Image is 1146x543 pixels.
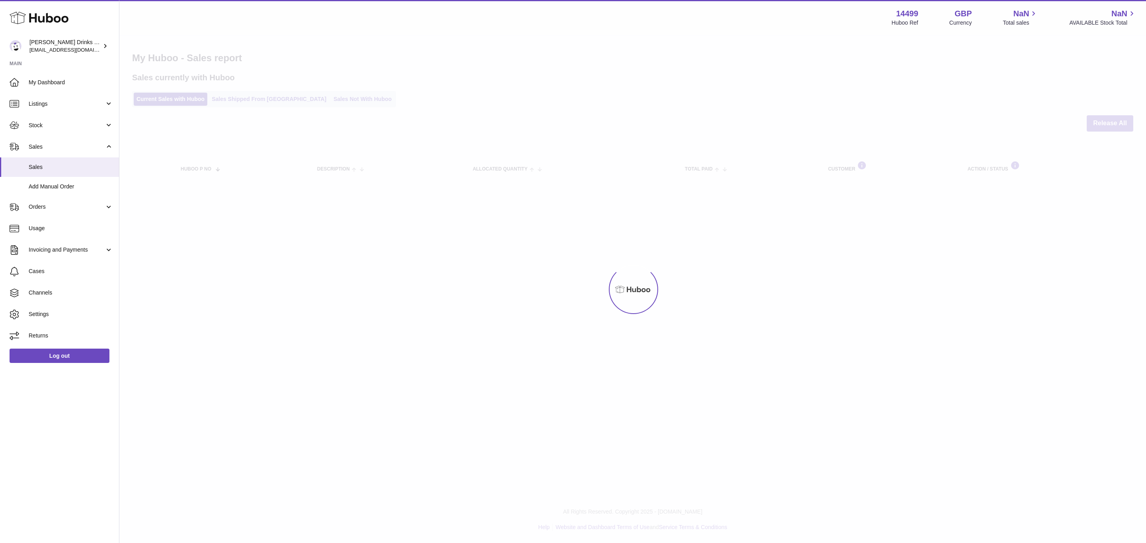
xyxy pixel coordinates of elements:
[1069,19,1136,27] span: AVAILABLE Stock Total
[1003,8,1038,27] a: NaN Total sales
[896,8,918,19] strong: 14499
[29,203,105,211] span: Orders
[892,19,918,27] div: Huboo Ref
[29,122,105,129] span: Stock
[1003,19,1038,27] span: Total sales
[29,100,105,108] span: Listings
[29,332,113,339] span: Returns
[29,79,113,86] span: My Dashboard
[10,349,109,363] a: Log out
[1111,8,1127,19] span: NaN
[29,183,113,190] span: Add Manual Order
[29,39,101,54] div: [PERSON_NAME] Drinks LTD (t/a Zooz)
[29,289,113,297] span: Channels
[949,19,972,27] div: Currency
[29,163,113,171] span: Sales
[29,225,113,232] span: Usage
[29,310,113,318] span: Settings
[1013,8,1029,19] span: NaN
[10,40,21,52] img: internalAdmin-14499@internal.huboo.com
[29,268,113,275] span: Cases
[29,47,117,53] span: [EMAIL_ADDRESS][DOMAIN_NAME]
[1069,8,1136,27] a: NaN AVAILABLE Stock Total
[29,143,105,151] span: Sales
[29,246,105,254] span: Invoicing and Payments
[955,8,972,19] strong: GBP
